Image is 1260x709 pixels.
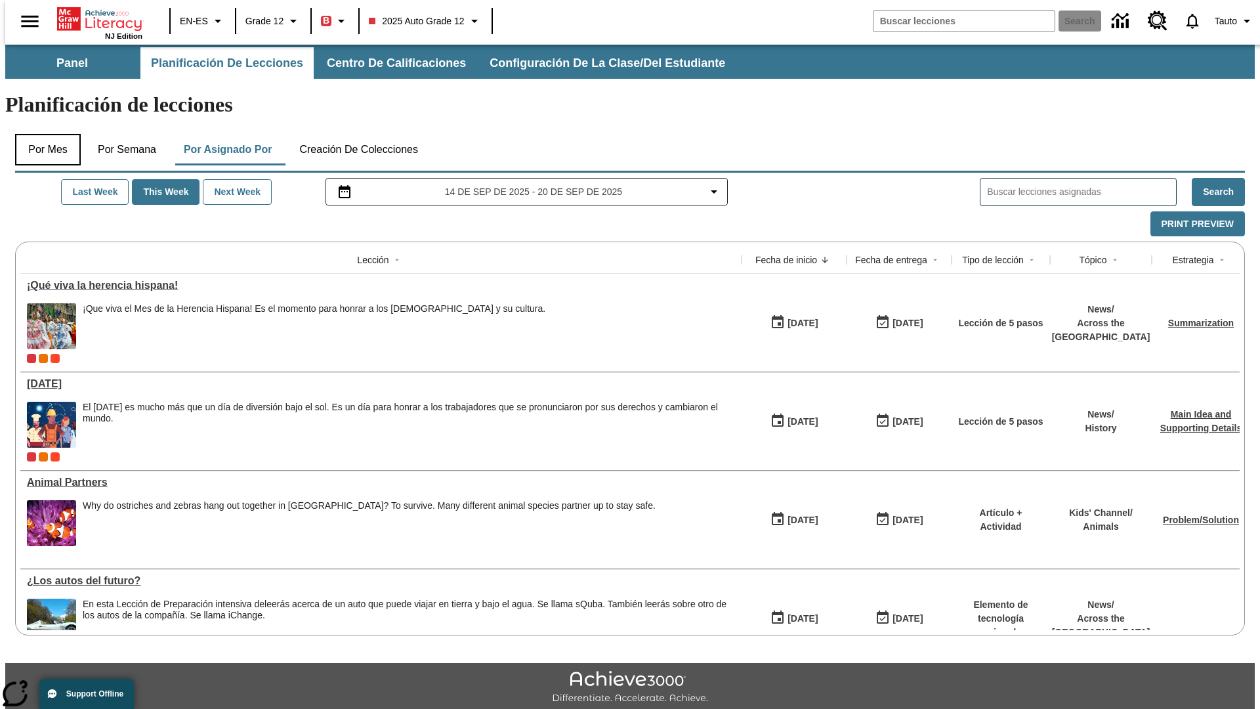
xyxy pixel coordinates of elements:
[57,6,142,32] a: Portada
[39,452,48,462] div: OL 2025 Auto Grade 12
[27,500,76,546] img: Three clownfish swim around a purple anemone.
[364,9,487,33] button: Class: 2025 Auto Grade 12, Selecciona una clase
[83,402,735,448] div: El Día del Trabajo es mucho más que un día de diversión bajo el sol. Es un día para honrar a los ...
[39,354,48,363] span: OL 2025 Auto Grade 12
[490,56,725,71] span: Configuración de la clase/del estudiante
[1209,9,1260,33] button: Perfil/Configuración
[203,179,272,205] button: Next Week
[27,477,735,488] div: Animal Partners
[56,56,88,71] span: Panel
[323,12,329,29] span: B
[706,184,722,200] svg: Collapse Date Range Filter
[1052,316,1150,344] p: Across the [GEOGRAPHIC_DATA]
[39,679,134,709] button: Support Offline
[1052,303,1150,316] p: News /
[151,56,303,71] span: Planificación de lecciones
[87,134,167,165] button: Por semana
[1085,421,1116,435] p: History
[552,671,708,704] img: Achieve3000 Differentiate Accelerate Achieve
[66,689,123,698] span: Support Offline
[331,184,723,200] button: Seleccione el intervalo de fechas opción del menú
[1175,4,1209,38] a: Notificaciones
[173,134,283,165] button: Por asignado por
[83,500,656,511] div: Why do ostriches and zebras hang out together in [GEOGRAPHIC_DATA]? To survive. Many different an...
[240,9,306,33] button: Grado: Grade 12, Elige un grado
[1160,409,1242,433] a: Main Idea and Supporting Details
[51,452,60,462] div: Test 1
[27,378,735,390] a: Día del Trabajo, Lessons
[357,253,388,267] div: Lección
[766,606,822,631] button: 07/01/25: Primer día en que estuvo disponible la lección
[5,93,1255,117] h1: Planificación de lecciones
[1214,252,1230,268] button: Sort
[892,414,923,430] div: [DATE]
[479,47,736,79] button: Configuración de la clase/del estudiante
[83,303,545,349] div: ¡Que viva el Mes de la Herencia Hispana! Es el momento para honrar a los hispanoamericanos y su c...
[1052,612,1150,639] p: Across the [GEOGRAPHIC_DATA]
[316,9,354,33] button: Boost El color de la clase es rojo. Cambiar el color de la clase.
[27,452,36,462] div: Current Class
[83,402,735,424] div: El [DATE] es mucho más que un día de diversión bajo el sol. Es un día para honrar a los trabajado...
[27,575,735,587] a: ¿Los autos del futuro? , Lessons
[5,47,737,79] div: Subbarra de navegación
[1150,211,1245,237] button: Print Preview
[289,134,429,165] button: Creación de colecciones
[766,311,822,335] button: 09/15/25: Primer día en que estuvo disponible la lección
[389,252,405,268] button: Sort
[51,354,60,363] div: Test 1
[787,315,818,332] div: [DATE]
[27,402,76,448] img: A banner with a blue background shows an illustrated row of diverse men and women dressed in clot...
[132,179,199,205] button: This Week
[1069,506,1133,520] p: Kids' Channel /
[316,47,476,79] button: Centro de calificaciones
[27,303,76,349] img: A photograph of Hispanic women participating in a parade celebrating Hispanic culture. The women ...
[1085,408,1116,421] p: News /
[1163,515,1239,525] a: Problem/Solution
[1069,520,1133,534] p: Animals
[927,252,943,268] button: Sort
[871,507,927,532] button: 06/30/26: Último día en que podrá accederse la lección
[327,56,466,71] span: Centro de calificaciones
[83,303,545,314] div: ¡Que viva el Mes de la Herencia Hispana! Es el momento para honrar a los [DEMOGRAPHIC_DATA] y su ...
[1079,253,1106,267] div: Tópico
[10,2,49,41] button: Abrir el menú lateral
[83,599,735,621] div: En esta Lección de Preparación intensiva de
[958,506,1043,534] p: Artículo + Actividad
[15,134,81,165] button: Por mes
[871,606,927,631] button: 08/01/26: Último día en que podrá accederse la lección
[83,599,735,645] div: En esta Lección de Preparación intensiva de leerás acerca de un auto que puede viajar en tierra y...
[27,280,735,291] div: ¡Qué viva la herencia hispana!
[755,253,817,267] div: Fecha de inicio
[27,280,735,291] a: ¡Qué viva la herencia hispana!, Lessons
[105,32,142,40] span: NJ Edition
[787,414,818,430] div: [DATE]
[787,611,818,627] div: [DATE]
[871,409,927,434] button: 06/30/26: Último día en que podrá accederse la lección
[27,378,735,390] div: Día del Trabajo
[962,253,1024,267] div: Tipo de lección
[27,599,76,645] img: High-tech automobile treading water.
[175,9,231,33] button: Language: EN-ES, Selecciona un idioma
[892,315,923,332] div: [DATE]
[1168,318,1234,328] a: Summarization
[445,185,622,199] span: 14 de sep de 2025 - 20 de sep de 2025
[1024,252,1039,268] button: Sort
[1192,178,1245,206] button: Search
[83,500,656,546] div: Why do ostriches and zebras hang out together in Africa? To survive. Many different animal specie...
[958,598,1043,639] p: Elemento de tecnología mejorada
[892,512,923,528] div: [DATE]
[1104,3,1140,39] a: Centro de información
[1052,598,1150,612] p: News /
[27,354,36,363] div: Current Class
[57,5,142,40] div: Portada
[855,253,927,267] div: Fecha de entrega
[27,575,735,587] div: ¿Los autos del futuro?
